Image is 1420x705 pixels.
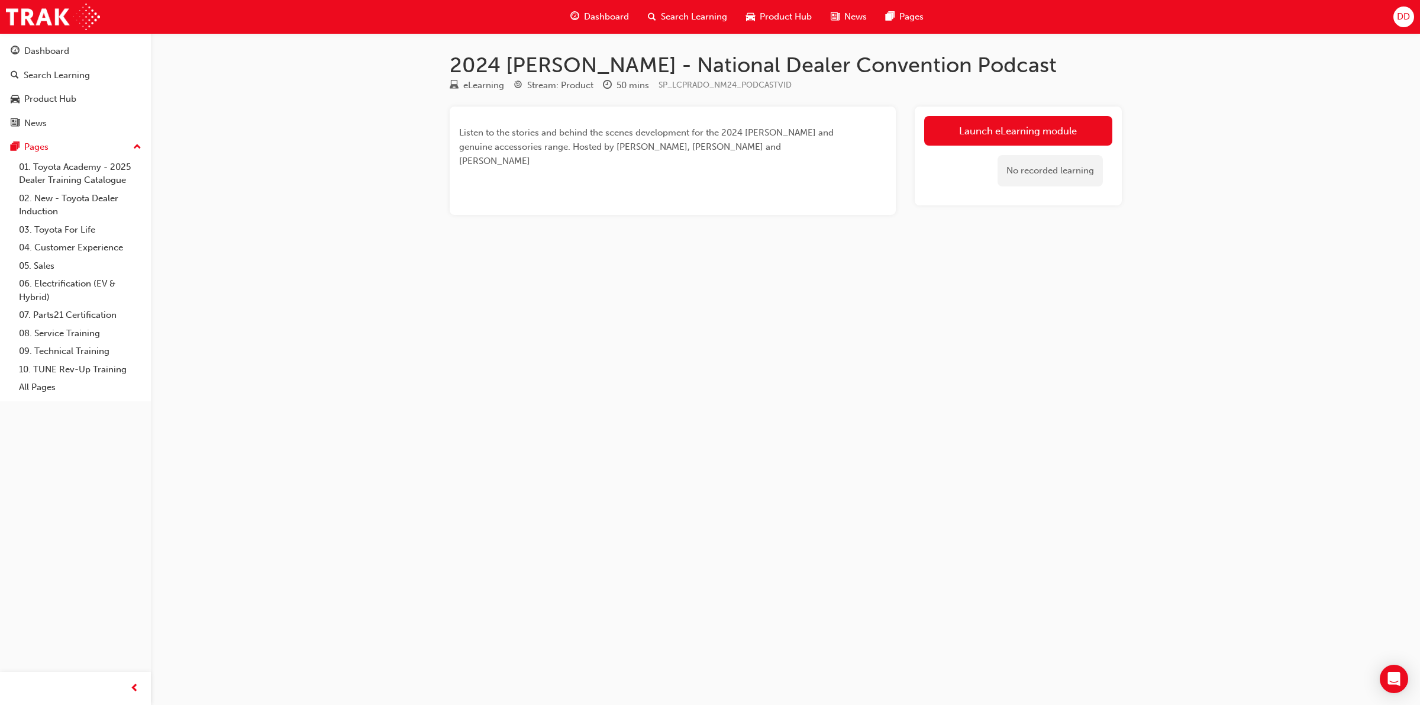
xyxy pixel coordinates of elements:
[24,44,69,58] div: Dashboard
[130,681,139,696] span: prev-icon
[603,78,649,93] div: Duration
[14,239,146,257] a: 04. Customer Experience
[1393,7,1414,27] button: DD
[14,342,146,360] a: 09. Technical Training
[514,81,522,91] span: target-icon
[450,78,504,93] div: Type
[450,81,459,91] span: learningResourceType_ELEARNING-icon
[5,88,146,110] a: Product Hub
[638,5,737,29] a: search-iconSearch Learning
[570,9,579,24] span: guage-icon
[14,378,146,397] a: All Pages
[886,9,895,24] span: pages-icon
[648,9,656,24] span: search-icon
[1397,10,1410,24] span: DD
[133,140,141,155] span: up-icon
[1380,665,1408,693] div: Open Intercom Messenger
[24,92,76,106] div: Product Hub
[5,38,146,136] button: DashboardSearch LearningProduct HubNews
[14,306,146,324] a: 07. Parts21 Certification
[746,9,755,24] span: car-icon
[11,142,20,153] span: pages-icon
[5,40,146,62] a: Dashboard
[5,65,146,86] a: Search Learning
[463,79,504,92] div: eLearning
[14,221,146,239] a: 03. Toyota For Life
[14,158,146,189] a: 01. Toyota Academy - 2025 Dealer Training Catalogue
[876,5,933,29] a: pages-iconPages
[5,112,146,134] a: News
[998,155,1103,186] div: No recorded learning
[661,10,727,24] span: Search Learning
[24,69,90,82] div: Search Learning
[14,360,146,379] a: 10. TUNE Rev-Up Training
[459,127,836,166] span: Listen to the stories and behind the scenes development for the 2024 [PERSON_NAME] and genuine ac...
[6,4,100,30] img: Trak
[24,117,47,130] div: News
[5,136,146,158] button: Pages
[821,5,876,29] a: news-iconNews
[617,79,649,92] div: 50 mins
[14,257,146,275] a: 05. Sales
[844,10,867,24] span: News
[561,5,638,29] a: guage-iconDashboard
[24,140,49,154] div: Pages
[924,116,1112,146] a: Launch eLearning module
[14,275,146,306] a: 06. Electrification (EV & Hybrid)
[527,79,593,92] div: Stream: Product
[899,10,924,24] span: Pages
[14,189,146,221] a: 02. New - Toyota Dealer Induction
[11,94,20,105] span: car-icon
[14,324,146,343] a: 08. Service Training
[760,10,812,24] span: Product Hub
[737,5,821,29] a: car-iconProduct Hub
[11,118,20,129] span: news-icon
[11,70,19,81] span: search-icon
[514,78,593,93] div: Stream
[659,80,792,90] span: Learning resource code
[831,9,840,24] span: news-icon
[450,52,1122,78] h1: 2024 [PERSON_NAME] - National Dealer Convention Podcast
[584,10,629,24] span: Dashboard
[11,46,20,57] span: guage-icon
[603,81,612,91] span: clock-icon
